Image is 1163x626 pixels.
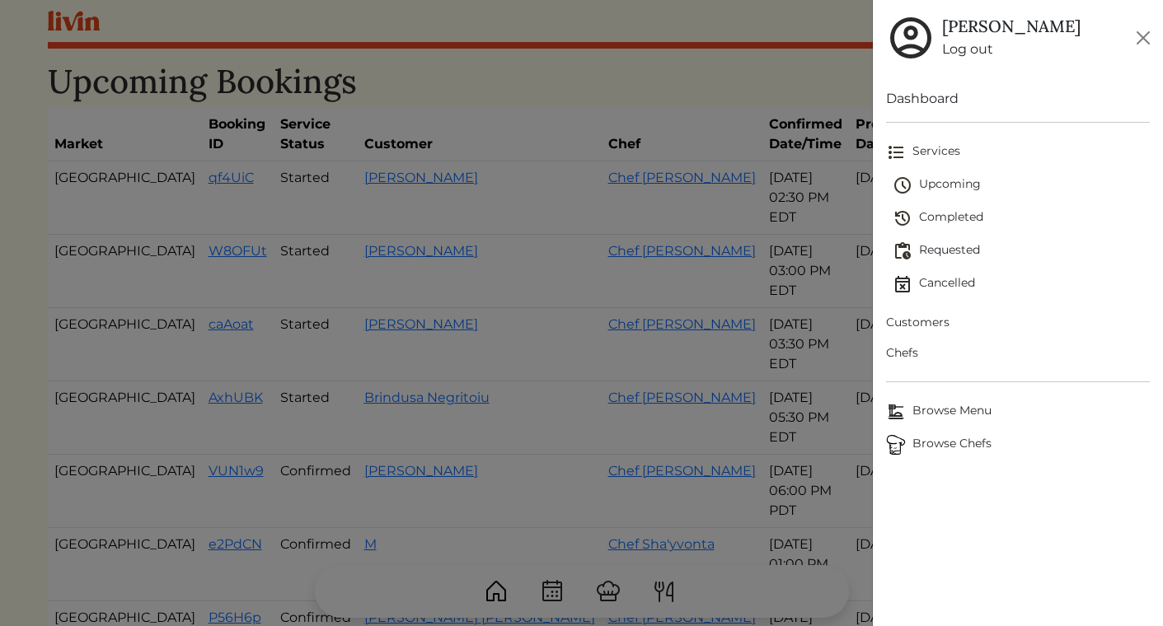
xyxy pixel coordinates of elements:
[942,16,1081,36] h5: [PERSON_NAME]
[886,344,1150,362] span: Chefs
[893,268,1150,301] a: Cancelled
[893,169,1150,202] a: Upcoming
[886,402,906,422] img: Browse Menu
[893,208,912,228] img: history-2b446bceb7e0f53b931186bf4c1776ac458fe31ad3b688388ec82af02103cd45.svg
[886,428,1150,461] a: ChefsBrowse Chefs
[886,136,1150,169] a: Services
[886,435,1150,455] span: Browse Chefs
[893,241,912,261] img: pending_actions-fd19ce2ea80609cc4d7bbea353f93e2f363e46d0f816104e4e0650fdd7f915cf.svg
[942,40,1081,59] a: Log out
[893,274,1150,294] span: Cancelled
[1130,25,1156,51] button: Close
[893,241,1150,261] span: Requested
[893,274,912,294] img: event_cancelled-67e280bd0a9e072c26133efab016668ee6d7272ad66fa3c7eb58af48b074a3a4.svg
[886,13,936,63] img: user_account-e6e16d2ec92f44fc35f99ef0dc9cddf60790bfa021a6ecb1c896eb5d2907b31c.svg
[886,142,906,162] img: format_list_bulleted-ebc7f0161ee23162107b508e562e81cd567eeab2455044221954b09d19068e74.svg
[886,435,906,455] img: Browse Chefs
[893,235,1150,268] a: Requested
[886,307,1150,338] a: Customers
[893,175,912,195] img: schedule-fa401ccd6b27cf58db24c3bb5584b27dcd8bd24ae666a918e1c6b4ae8c451a22.svg
[886,89,1150,109] a: Dashboard
[886,402,1150,422] span: Browse Menu
[893,175,1150,195] span: Upcoming
[893,202,1150,235] a: Completed
[886,338,1150,368] a: Chefs
[893,208,1150,228] span: Completed
[886,395,1150,428] a: Browse MenuBrowse Menu
[886,142,1150,162] span: Services
[886,314,1150,331] span: Customers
